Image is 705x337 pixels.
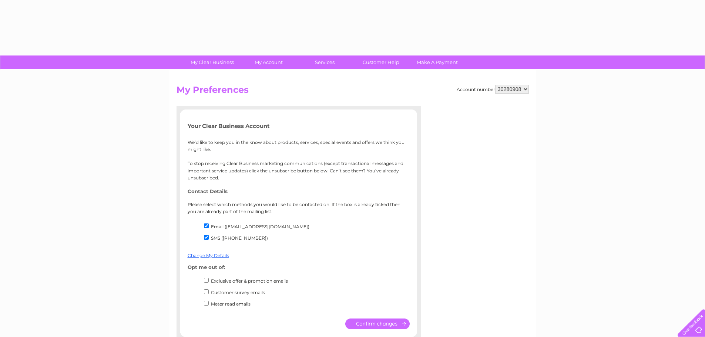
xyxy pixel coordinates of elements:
[188,201,410,215] p: Please select which methods you would like to be contacted on. If the box is already ticked then ...
[211,301,251,307] label: Meter read emails
[350,55,412,69] a: Customer Help
[457,85,529,94] div: Account number
[211,224,309,229] label: Email ([EMAIL_ADDRESS][DOMAIN_NAME])
[211,278,288,284] label: Exclusive offer & promotion emails
[407,55,468,69] a: Make A Payment
[211,290,265,295] label: Customer survey emails
[188,264,410,270] h4: Opt me out of:
[182,55,243,69] a: My Clear Business
[188,139,410,181] p: We’d like to keep you in the know about products, services, special events and offers we think yo...
[238,55,299,69] a: My Account
[188,123,410,129] h5: Your Clear Business Account
[294,55,355,69] a: Services
[211,235,268,241] label: SMS ([PHONE_NUMBER])
[188,189,410,194] h4: Contact Details
[177,85,529,99] h2: My Preferences
[188,253,229,258] a: Change My Details
[345,319,410,329] input: Submit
